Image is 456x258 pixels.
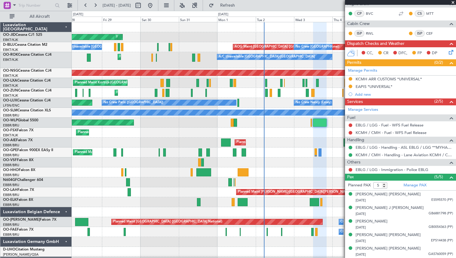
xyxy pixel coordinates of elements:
div: EAPIS *UNIVERSAL* [356,84,392,89]
input: Trip Number [18,1,53,10]
span: OO-ROK [3,53,18,57]
a: KCMH / CMH - Fuel - WFS Fuel Release [356,130,426,135]
a: LFSN/ENC [3,103,20,108]
a: OO-HHOFalcon 8X [3,168,35,172]
a: EBBR/BRU [3,153,19,157]
a: OO-LXACessna Citation CJ4 [3,79,51,82]
div: Thu 28 [64,17,102,22]
a: EBLG / LGG - Immigration - Police EBLG [356,167,428,172]
a: EBBR/BRU [3,163,19,167]
div: Planned Maint Kortrijk-[GEOGRAPHIC_DATA] [119,52,190,61]
span: N604GF [3,178,17,182]
a: OO-GPEFalcon 900EX EASy II [3,148,53,152]
span: OO-VSF [3,158,17,162]
span: OO-[PERSON_NAME] [3,218,40,222]
span: OO-ZUN [3,89,18,92]
div: ISP [415,30,425,37]
div: Planned Maint Kortrijk-[GEOGRAPHIC_DATA] [116,33,187,42]
span: OO-LUX [3,99,17,102]
span: OO-LAH [3,188,17,192]
span: OO-LXA [3,79,17,82]
a: OO-AIEFalcon 7X [3,138,33,142]
a: OO-ROKCessna Citation CJ4 [3,53,52,57]
div: Planned Maint Kortrijk-[GEOGRAPHIC_DATA] [116,88,187,97]
a: EBBR/BRU [3,183,19,187]
a: OO-LAHFalcon 7X [3,188,34,192]
a: EBBR/BRU [3,123,19,128]
span: [DATE] [356,239,366,243]
span: D-IJHO [3,248,15,251]
span: Services [347,98,363,105]
div: A/C Unavailable [GEOGRAPHIC_DATA]-[GEOGRAPHIC_DATA] [219,52,315,61]
a: EBKT/KJK [3,73,18,78]
a: N604GFChallenger 604 [3,178,43,182]
a: OO-FAEFalcon 7X [3,228,33,232]
span: GA5760059 (PP) [428,252,453,257]
a: EBKT/KJK [3,133,18,138]
span: Cabin Crew [347,20,370,27]
a: EBBR/BRU [3,193,19,197]
div: Fri 29 [102,17,140,22]
span: CR [383,50,388,56]
span: DP [432,50,437,56]
span: ES595570 (PP) [431,197,453,203]
div: No Crew [GEOGRAPHIC_DATA] ([GEOGRAPHIC_DATA] National) [296,42,397,51]
a: RWL [366,31,379,36]
a: OO-ZUNCessna Citation CJ4 [3,89,52,92]
span: GB0054363 (PP) [429,225,453,230]
span: OO-WLP [3,119,18,122]
div: Planned Maint Kortrijk-[GEOGRAPHIC_DATA] [78,128,148,137]
span: OO-FSX [3,129,17,132]
span: OO-AIE [3,138,16,142]
a: EBKT/KJK [3,48,18,52]
span: [DATE] [356,212,366,216]
div: Mon 1 [217,17,255,22]
span: Permits [347,59,361,66]
span: (5/5) [434,174,443,180]
div: Add new [355,92,453,97]
div: AOG Maint [GEOGRAPHIC_DATA] ([GEOGRAPHIC_DATA] National) [235,42,339,51]
a: EBLG / LGG - Handling - ASL EBLG / LGG **MYHANDLING** [356,145,453,150]
button: All Aircraft [7,12,65,21]
span: EP514438 (PP) [431,238,453,243]
span: OO-ELK [3,198,17,202]
span: Dispatch Checks and Weather [347,40,404,47]
div: Sat 30 [141,17,179,22]
a: EBKT/KJK [3,93,18,98]
div: [PERSON_NAME] [PERSON_NAME] [356,232,421,238]
div: Planned Maint Kortrijk-[GEOGRAPHIC_DATA] [75,78,145,87]
span: [DATE] - [DATE] [103,3,131,8]
div: CP [354,10,364,17]
a: [PERSON_NAME]/QSA [3,252,39,257]
span: OO-HHO [3,168,19,172]
a: EBBR/BRU [3,173,19,177]
span: OO-JID [3,33,16,37]
span: Refresh [215,3,240,8]
a: D-IBLUCessna Citation M2 [3,43,47,47]
div: Sun 31 [179,17,217,22]
span: Fuel [347,114,355,121]
span: All Aircraft [16,14,64,19]
a: OO-ELKFalcon 8X [3,198,33,202]
div: Planned Maint [PERSON_NAME]-[GEOGRAPHIC_DATA][PERSON_NAME] ([GEOGRAPHIC_DATA][PERSON_NAME]) [238,188,416,197]
div: CS [415,10,425,17]
a: OO-FSXFalcon 7X [3,129,33,132]
a: EBKT/KJK [3,38,18,42]
div: Owner Melsbroek Air Base [340,217,382,226]
a: EBBR/BRU [3,203,19,207]
a: EBBR/BRU [3,113,19,118]
span: Handling [347,137,364,144]
div: Thu 4 [332,17,371,22]
a: EBBR/BRU [3,232,19,237]
div: KCMH ARR CUSTOMS *UNIVERSAL* [356,76,422,82]
div: No Crew Nancy (Essey) [296,98,331,107]
div: Planned Maint [GEOGRAPHIC_DATA] ([GEOGRAPHIC_DATA]) [236,138,331,147]
div: No Crew Paris ([GEOGRAPHIC_DATA]) [103,98,163,107]
a: MTT [426,11,440,16]
a: EBKT/KJK [3,83,18,88]
a: BVC [366,11,379,16]
span: GB6881798 (PP) [429,211,453,216]
a: EBBR/BRU [3,143,19,148]
span: Others [347,159,360,166]
a: OO-WLPGlobal 5500 [3,119,38,122]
